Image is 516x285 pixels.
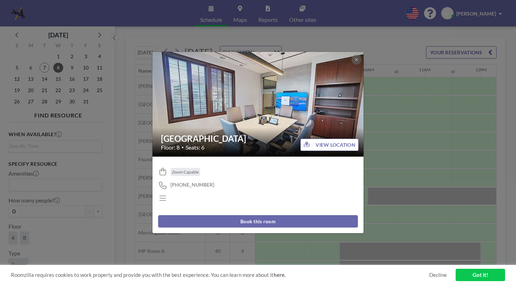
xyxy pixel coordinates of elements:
[172,169,199,175] span: Zoom Capable
[158,215,358,228] button: Book this room
[11,272,429,278] span: Roomzilla requires cookies to work properly and provide you with the best experience. You can lea...
[152,25,364,184] img: 537.jpg
[186,144,204,151] span: Seats: 6
[300,139,359,151] button: VIEW LOCATION
[161,144,180,151] span: Floor: 8
[170,182,214,188] span: [PHONE_NUMBER]
[161,133,356,144] h2: [GEOGRAPHIC_DATA]
[274,272,286,278] a: here.
[456,269,505,281] a: Got it!
[181,145,184,150] span: •
[429,272,447,278] a: Decline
